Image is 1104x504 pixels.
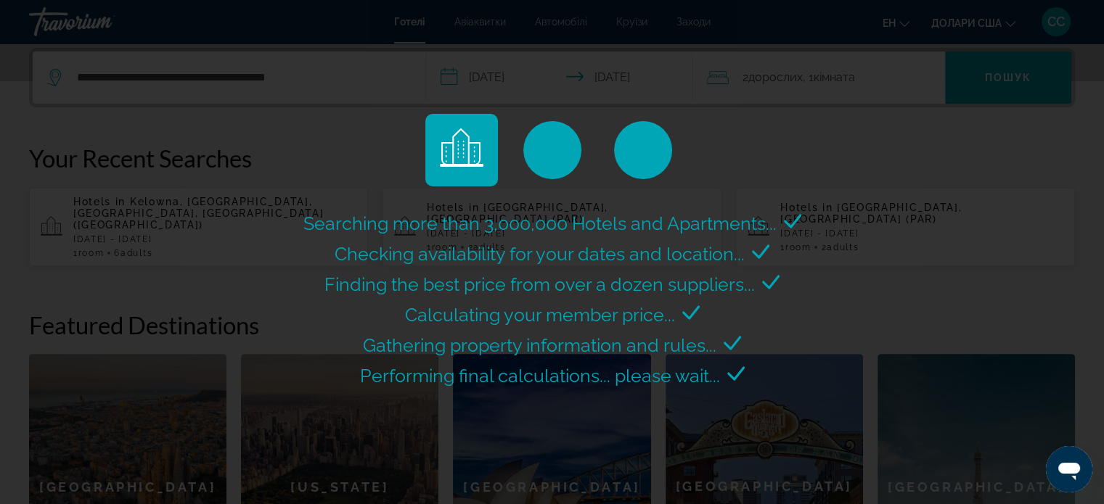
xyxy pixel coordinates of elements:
span: Gathering property information and rules... [363,334,716,356]
span: Finding the best price from over a dozen suppliers... [324,273,755,295]
span: Searching more than 3,000,000 Hotels and Apartments... [303,212,777,234]
iframe: Кнопка для запуску вікна повідомлення [1046,446,1092,492]
span: Calculating your member price... [405,304,675,326]
span: Performing final calculations... please wait... [360,365,720,387]
span: Checking availability for your dates and location... [335,243,745,265]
